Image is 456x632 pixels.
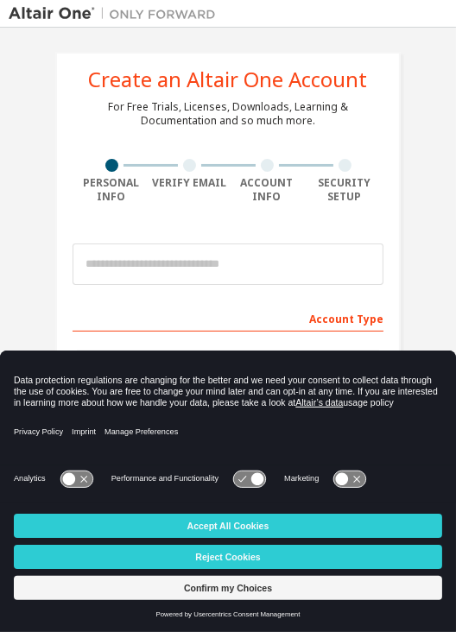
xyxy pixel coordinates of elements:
[228,176,306,204] div: Account Info
[89,69,368,90] div: Create an Altair One Account
[73,176,150,204] div: Personal Info
[150,176,228,190] div: Verify Email
[9,5,225,22] img: Altair One
[73,304,383,332] div: Account Type
[108,100,348,128] div: For Free Trials, Licenses, Downloads, Learning & Documentation and so much more.
[306,176,383,204] div: Security Setup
